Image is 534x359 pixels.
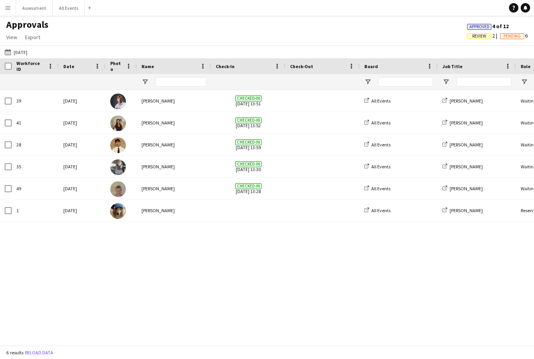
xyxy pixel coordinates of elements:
span: [PERSON_NAME] [450,120,483,126]
span: Checked-in [235,139,262,145]
span: Pending [504,34,521,39]
span: Name [142,63,154,69]
span: All Events [371,186,391,191]
button: [DATE] [3,47,29,57]
div: [DATE] [59,134,106,155]
div: [PERSON_NAME] [137,178,211,199]
span: Review [472,34,486,39]
div: [PERSON_NAME] [137,200,211,221]
div: 1 [12,200,59,221]
span: All Events [371,142,391,148]
button: Reload data [23,348,55,357]
span: [PERSON_NAME] [450,142,483,148]
span: [DATE] 13:51 [216,90,281,112]
span: Workforce ID [16,60,45,72]
span: Approved [469,24,489,29]
a: [PERSON_NAME] [443,186,483,191]
span: [PERSON_NAME] [450,186,483,191]
a: All Events [364,186,391,191]
span: [PERSON_NAME] [450,164,483,170]
button: Open Filter Menu [443,78,450,85]
span: All Events [371,120,391,126]
a: [PERSON_NAME] [443,207,483,213]
span: Checked-in [235,96,262,101]
span: [DATE] 13:59 [216,134,281,155]
img: Alexander Jones [110,181,126,197]
div: 35 [12,156,59,177]
span: Checked-in [235,161,262,167]
input: Board Filter Input [378,77,433,87]
img: Jenny Dedman [110,115,126,131]
div: 39 [12,90,59,112]
span: All Events [371,98,391,104]
span: [DATE] 13:52 [216,112,281,133]
a: Export [22,32,43,42]
a: All Events [364,142,391,148]
div: 49 [12,178,59,199]
img: Robert Usher [110,94,126,109]
a: All Events [364,207,391,213]
div: [DATE] [59,178,106,199]
span: [PERSON_NAME] [450,98,483,104]
span: Export [25,34,40,41]
span: Date [63,63,74,69]
div: [DATE] [59,156,106,177]
div: [PERSON_NAME] [137,156,211,177]
span: 4 of 12 [467,23,509,30]
span: Role [521,63,530,69]
span: [DATE] 13:28 [216,178,281,199]
button: Open Filter Menu [142,78,149,85]
span: All Events [371,164,391,170]
img: George Long [110,137,126,153]
div: [PERSON_NAME] [137,90,211,112]
span: Checked-in [235,117,262,123]
div: [PERSON_NAME] [137,134,211,155]
div: [DATE] [59,112,106,133]
input: Name Filter Input [156,77,206,87]
span: View [6,34,17,41]
img: Christina Clinch [110,159,126,175]
button: Open Filter Menu [521,78,528,85]
a: All Events [364,164,391,170]
button: Assessment [16,0,53,16]
span: Check-In [216,63,235,69]
span: [PERSON_NAME] [450,207,483,213]
span: All Events [371,207,391,213]
div: [DATE] [59,200,106,221]
a: All Events [364,98,391,104]
a: [PERSON_NAME] [443,120,483,126]
div: 28 [12,134,59,155]
span: Check-Out [290,63,313,69]
span: Photo [110,60,123,72]
div: [PERSON_NAME] [137,112,211,133]
a: [PERSON_NAME] [443,164,483,170]
div: [DATE] [59,90,106,112]
div: 41 [12,112,59,133]
button: Open Filter Menu [364,78,371,85]
span: 2 [467,32,500,39]
span: Board [364,63,378,69]
a: [PERSON_NAME] [443,142,483,148]
button: All Events [53,0,85,16]
a: All Events [364,120,391,126]
span: [DATE] 13:30 [216,156,281,177]
input: Job Title Filter Input [457,77,511,87]
span: Job Title [443,63,462,69]
img: Kee Wong [110,203,126,219]
span: Checked-in [235,183,262,189]
a: View [3,32,20,42]
a: [PERSON_NAME] [443,98,483,104]
span: 6 [500,32,528,39]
